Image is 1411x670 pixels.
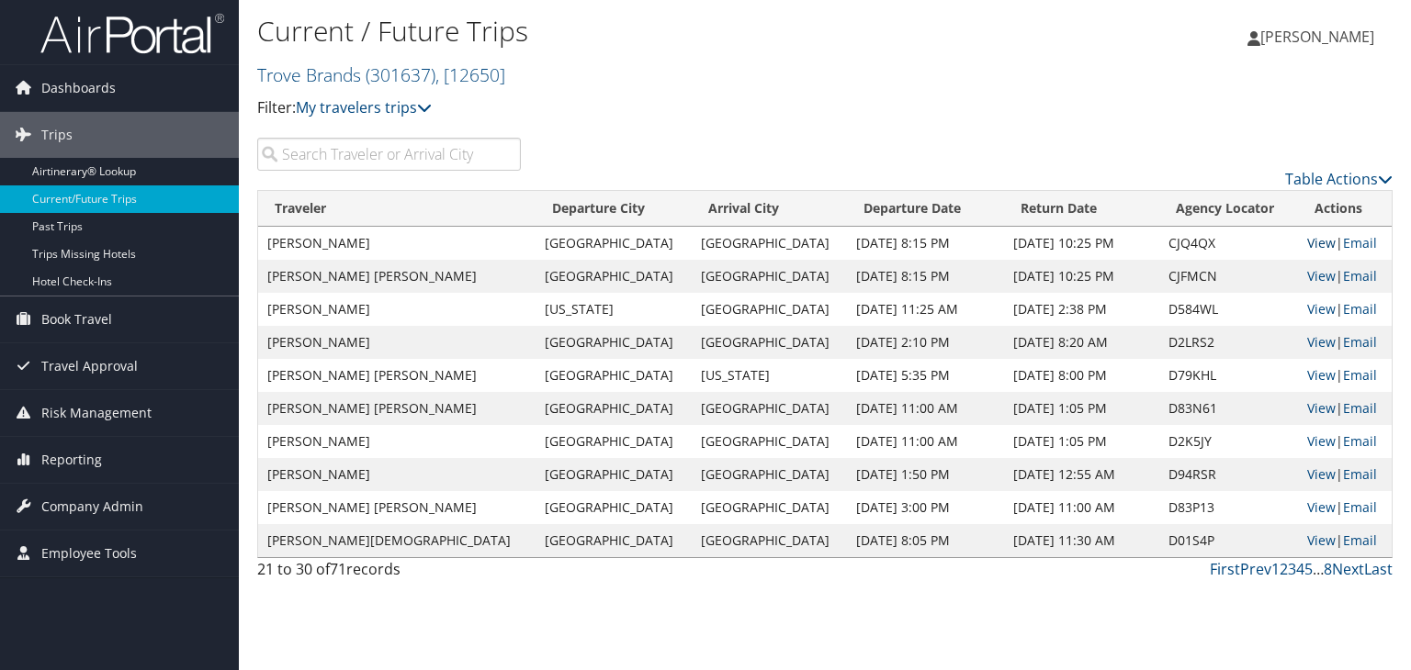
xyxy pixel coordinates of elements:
[1159,260,1299,293] td: CJFMCN
[1159,293,1299,326] td: D584WL
[847,524,1004,557] td: [DATE] 8:05 PM
[692,425,848,458] td: [GEOGRAPHIC_DATA]
[1307,498,1336,516] a: View
[692,458,848,491] td: [GEOGRAPHIC_DATA]
[1298,491,1392,524] td: |
[1298,191,1392,227] th: Actions
[257,138,521,171] input: Search Traveler or Arrival City
[692,260,848,293] td: [GEOGRAPHIC_DATA]
[1307,432,1336,450] a: View
[692,326,848,359] td: [GEOGRAPHIC_DATA]
[1343,366,1377,384] a: Email
[258,293,536,326] td: [PERSON_NAME]
[1343,300,1377,318] a: Email
[1298,326,1392,359] td: |
[1298,425,1392,458] td: |
[536,392,692,425] td: [GEOGRAPHIC_DATA]
[692,191,848,227] th: Arrival City: activate to sort column ascending
[1240,559,1271,579] a: Prev
[536,491,692,524] td: [GEOGRAPHIC_DATA]
[536,425,692,458] td: [GEOGRAPHIC_DATA]
[366,62,435,87] span: ( 301637 )
[41,65,116,111] span: Dashboards
[1332,559,1364,579] a: Next
[41,112,73,158] span: Trips
[258,425,536,458] td: [PERSON_NAME]
[1004,227,1159,260] td: [DATE] 10:25 PM
[1271,559,1280,579] a: 1
[1364,559,1393,579] a: Last
[1304,559,1313,579] a: 5
[40,12,224,55] img: airportal-logo.png
[1343,465,1377,483] a: Email
[258,359,536,392] td: [PERSON_NAME] [PERSON_NAME]
[536,458,692,491] td: [GEOGRAPHIC_DATA]
[1288,559,1296,579] a: 3
[1307,300,1336,318] a: View
[1159,326,1299,359] td: D2LRS2
[1159,458,1299,491] td: D94RSR
[536,524,692,557] td: [GEOGRAPHIC_DATA]
[1343,267,1377,285] a: Email
[1004,260,1159,293] td: [DATE] 10:25 PM
[1307,531,1336,549] a: View
[1004,491,1159,524] td: [DATE] 11:00 AM
[1210,559,1240,579] a: First
[1004,191,1159,227] th: Return Date: activate to sort column ascending
[847,392,1004,425] td: [DATE] 11:00 AM
[1159,191,1299,227] th: Agency Locator: activate to sort column ascending
[41,390,152,436] span: Risk Management
[1004,326,1159,359] td: [DATE] 8:20 AM
[692,227,848,260] td: [GEOGRAPHIC_DATA]
[41,484,143,530] span: Company Admin
[1004,392,1159,425] td: [DATE] 1:05 PM
[1004,293,1159,326] td: [DATE] 2:38 PM
[692,359,848,392] td: [US_STATE]
[1324,559,1332,579] a: 8
[1159,392,1299,425] td: D83N61
[435,62,505,87] span: , [ 12650 ]
[258,191,536,227] th: Traveler: activate to sort column ascending
[1343,531,1377,549] a: Email
[1004,458,1159,491] td: [DATE] 12:55 AM
[257,96,1014,120] p: Filter:
[1296,559,1304,579] a: 4
[1285,169,1393,189] a: Table Actions
[847,359,1004,392] td: [DATE] 5:35 PM
[1298,227,1392,260] td: |
[536,326,692,359] td: [GEOGRAPHIC_DATA]
[536,191,692,227] th: Departure City: activate to sort column ascending
[1298,392,1392,425] td: |
[1004,359,1159,392] td: [DATE] 8:00 PM
[847,293,1004,326] td: [DATE] 11:25 AM
[1298,359,1392,392] td: |
[1307,234,1336,251] a: View
[1004,524,1159,557] td: [DATE] 11:30 AM
[1307,366,1336,384] a: View
[536,359,692,392] td: [GEOGRAPHIC_DATA]
[41,530,137,576] span: Employee Tools
[257,12,1014,50] h1: Current / Future Trips
[258,524,536,557] td: [PERSON_NAME][DEMOGRAPHIC_DATA]
[296,97,432,117] a: My travelers trips
[1313,559,1324,579] span: …
[1343,234,1377,251] a: Email
[1280,559,1288,579] a: 2
[536,260,692,293] td: [GEOGRAPHIC_DATA]
[41,296,112,342] span: Book Travel
[847,458,1004,491] td: [DATE] 1:50 PM
[1298,458,1392,491] td: |
[258,260,536,293] td: [PERSON_NAME] [PERSON_NAME]
[1298,293,1392,326] td: |
[1298,524,1392,557] td: |
[1159,524,1299,557] td: D01S4P
[1159,491,1299,524] td: D83P13
[1159,425,1299,458] td: D2K5JY
[847,191,1004,227] th: Departure Date: activate to sort column descending
[41,343,138,389] span: Travel Approval
[257,558,521,589] div: 21 to 30 of records
[1307,399,1336,417] a: View
[692,392,848,425] td: [GEOGRAPHIC_DATA]
[692,524,848,557] td: [GEOGRAPHIC_DATA]
[1343,333,1377,351] a: Email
